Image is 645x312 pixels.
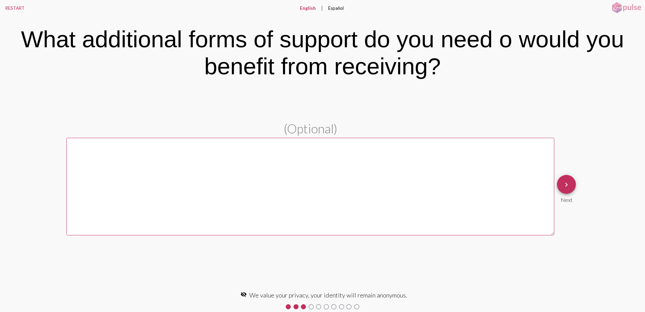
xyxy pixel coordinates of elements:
div: What additional forms of support do you need o would you benefit from receiving? [9,26,636,80]
span: (Optional) [284,121,337,136]
img: pulsehorizontalsmall.png [610,2,643,14]
div: Next [557,194,576,203]
span: We value your privacy, your identity will remain anonymous. [249,291,407,299]
mat-icon: keyboard_arrow_right [562,181,570,189]
mat-icon: visibility_off [241,291,247,297]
